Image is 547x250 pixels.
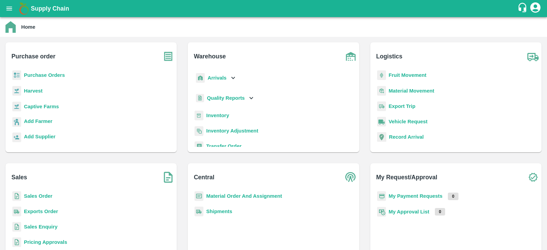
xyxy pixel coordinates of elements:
p: 0 [435,208,445,216]
a: Transfer Order [206,143,241,149]
div: customer-support [517,2,529,15]
img: truck [524,48,542,65]
a: My Payment Requests [389,193,443,199]
b: Add Farmer [24,119,52,124]
img: shipments [195,207,203,217]
a: Supply Chain [31,4,517,13]
a: Sales Order [24,193,52,199]
img: approval [377,207,386,217]
div: Quality Reports [195,91,255,105]
img: centralMaterial [195,191,203,201]
a: Material Order And Assignment [206,193,282,199]
p: 0 [448,193,458,200]
b: Home [21,24,35,30]
img: fruit [377,70,386,80]
img: check [524,169,542,186]
a: Add Farmer [24,117,52,127]
img: whTransfer [195,141,203,151]
a: Fruit Movement [389,72,427,78]
b: My Request/Approval [376,172,437,182]
b: Sales [12,172,27,182]
img: shipments [12,207,21,217]
a: My Approval List [389,209,429,214]
a: Sales Enquiry [24,224,57,230]
b: Central [194,172,214,182]
img: purchase [160,48,177,65]
img: whInventory [195,111,203,121]
a: Captive Farms [24,104,59,109]
img: delivery [377,101,386,111]
b: Purchase order [12,52,55,61]
b: Arrivals [208,75,226,81]
b: Quality Reports [207,95,245,101]
img: inventory [195,126,203,136]
img: logo [17,2,31,15]
img: supplier [12,133,21,142]
img: farmer [12,117,21,127]
a: Add Supplier [24,133,55,142]
img: recordArrival [377,132,386,142]
img: sales [12,222,21,232]
a: Exports Order [24,209,58,214]
b: Warehouse [194,52,226,61]
a: Export Trip [389,103,415,109]
a: Pricing Approvals [24,239,67,245]
img: whArrival [196,73,205,83]
img: material [377,86,386,96]
img: warehouse [342,48,359,65]
img: soSales [160,169,177,186]
img: qualityReport [196,94,204,102]
div: account of current user [529,1,542,16]
a: Purchase Orders [24,72,65,78]
img: sales [12,237,21,247]
a: Shipments [206,209,232,214]
a: Vehicle Request [389,119,428,124]
button: open drawer [1,1,17,16]
img: home [5,21,16,33]
b: Add Supplier [24,134,55,139]
a: Harvest [24,88,42,94]
div: Arrivals [195,70,237,86]
b: Supply Chain [31,5,69,12]
img: reciept [12,70,21,80]
img: payment [377,191,386,201]
a: Record Arrival [389,134,424,140]
img: vehicle [377,117,386,127]
b: Logistics [376,52,402,61]
img: harvest [12,101,21,112]
img: sales [12,191,21,201]
a: Material Movement [389,88,435,94]
img: harvest [12,86,21,96]
a: Inventory Adjustment [206,128,258,134]
a: Inventory [206,113,229,118]
img: central [342,169,359,186]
